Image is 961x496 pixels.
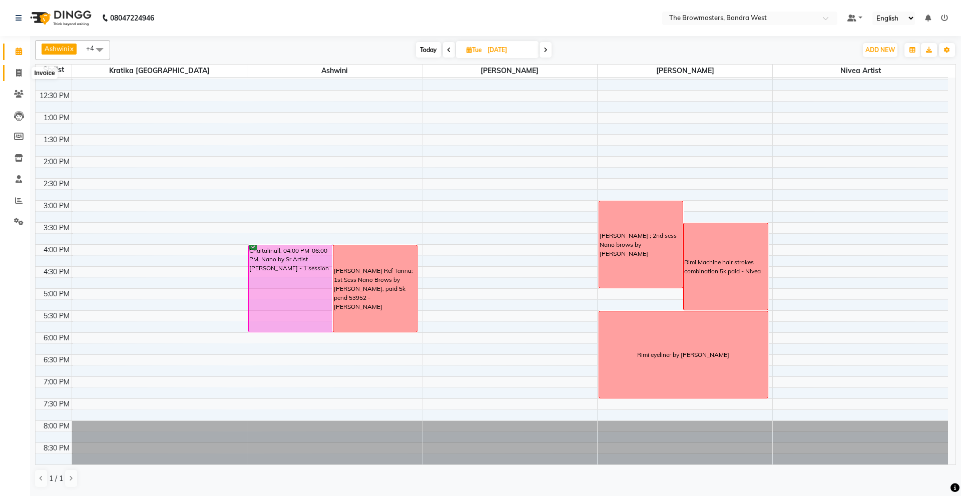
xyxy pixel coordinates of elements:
[42,245,72,255] div: 4:00 PM
[42,113,72,123] div: 1:00 PM
[464,46,485,54] span: Tue
[600,231,682,258] div: [PERSON_NAME] ; 2nd sess Nano brows by [PERSON_NAME]
[42,399,72,409] div: 7:30 PM
[42,289,72,299] div: 5:00 PM
[72,65,247,77] span: Kratika [GEOGRAPHIC_DATA]
[49,473,63,484] span: 1 / 1
[247,65,422,77] span: Ashwini
[42,377,72,387] div: 7:00 PM
[42,157,72,167] div: 2:00 PM
[110,4,154,32] b: 08047224946
[45,45,69,53] span: Ashwini
[42,311,72,321] div: 5:30 PM
[684,258,767,276] div: Rimi Machine hair strokes combination 5k paid - Nivea
[42,355,72,365] div: 6:30 PM
[334,266,416,311] div: [PERSON_NAME] Ref Tannu: 1st Sess Nano Brows by [PERSON_NAME], paid 5k pend 53952 - [PERSON_NAME]
[416,42,441,58] span: Today
[773,65,948,77] span: Nivea Artist
[42,443,72,453] div: 8:30 PM
[249,245,332,332] div: Chaitalinull, 04:00 PM-06:00 PM, Nano by Sr Artist [PERSON_NAME] - 1 session
[42,421,72,431] div: 8:00 PM
[865,46,895,54] span: ADD NEW
[42,179,72,189] div: 2:30 PM
[42,135,72,145] div: 1:30 PM
[42,333,72,343] div: 6:00 PM
[42,267,72,277] div: 4:30 PM
[69,45,74,53] a: x
[422,65,597,77] span: [PERSON_NAME]
[485,43,535,58] input: 2025-10-07
[38,91,72,101] div: 12:30 PM
[42,201,72,211] div: 3:00 PM
[863,43,897,57] button: ADD NEW
[42,223,72,233] div: 3:30 PM
[32,67,57,79] div: Invoice
[598,65,772,77] span: [PERSON_NAME]
[26,4,94,32] img: logo
[86,44,102,52] span: +4
[637,350,729,359] div: Rimi eyeliner by [PERSON_NAME]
